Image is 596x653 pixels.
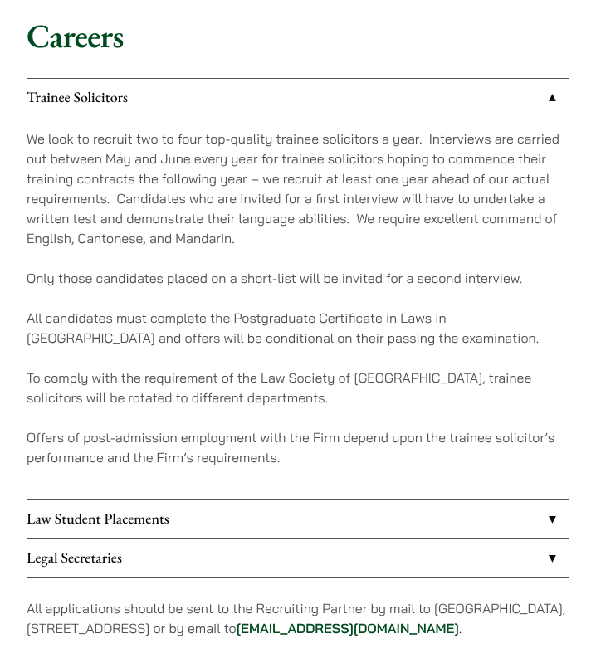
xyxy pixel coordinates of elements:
[27,308,569,348] p: All candidates must complete the Postgraduate Certificate in Laws in [GEOGRAPHIC_DATA] and offers...
[27,117,569,499] div: Trainee Solicitors
[27,268,569,288] p: Only those candidates placed on a short-list will be invited for a second interview.
[27,598,569,638] p: All applications should be sent to the Recruiting Partner by mail to [GEOGRAPHIC_DATA], [STREET_A...
[27,500,569,538] a: Law Student Placements
[27,79,569,117] a: Trainee Solicitors
[237,620,459,636] a: [EMAIL_ADDRESS][DOMAIN_NAME]
[27,427,569,467] p: Offers of post-admission employment with the Firm depend upon the trainee solicitor’s performance...
[27,129,569,248] p: We look to recruit two to four top-quality trainee solicitors a year. Interviews are carried out ...
[27,16,569,56] h1: Careers
[27,539,569,577] a: Legal Secretaries
[27,368,569,407] p: To comply with the requirement of the Law Society of [GEOGRAPHIC_DATA], trainee solicitors will b...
